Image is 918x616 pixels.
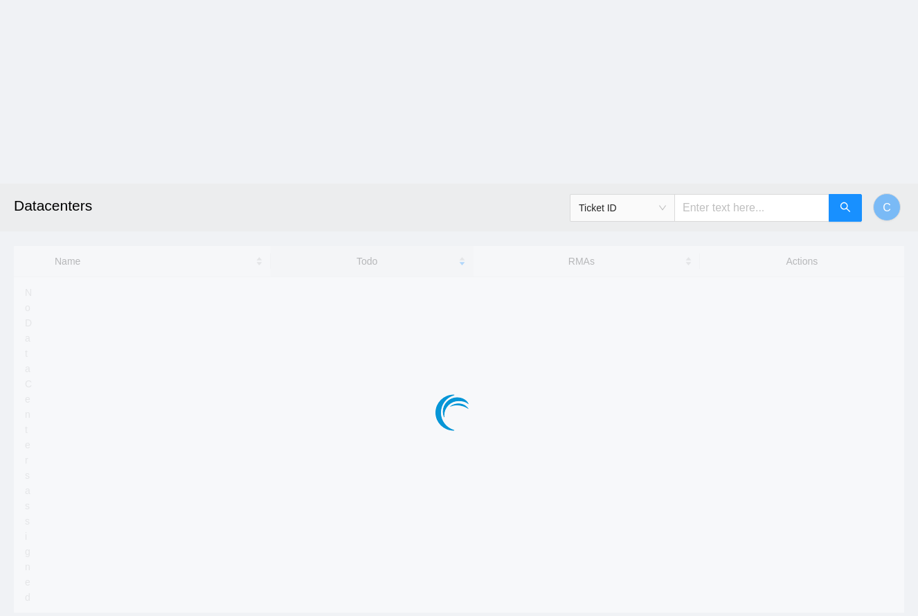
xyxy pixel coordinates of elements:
[674,194,829,222] input: Enter text here...
[579,197,666,218] span: Ticket ID
[840,202,851,215] span: search
[873,193,901,221] button: C
[14,184,637,228] h2: Datacenters
[829,194,862,222] button: search
[883,199,891,216] span: C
